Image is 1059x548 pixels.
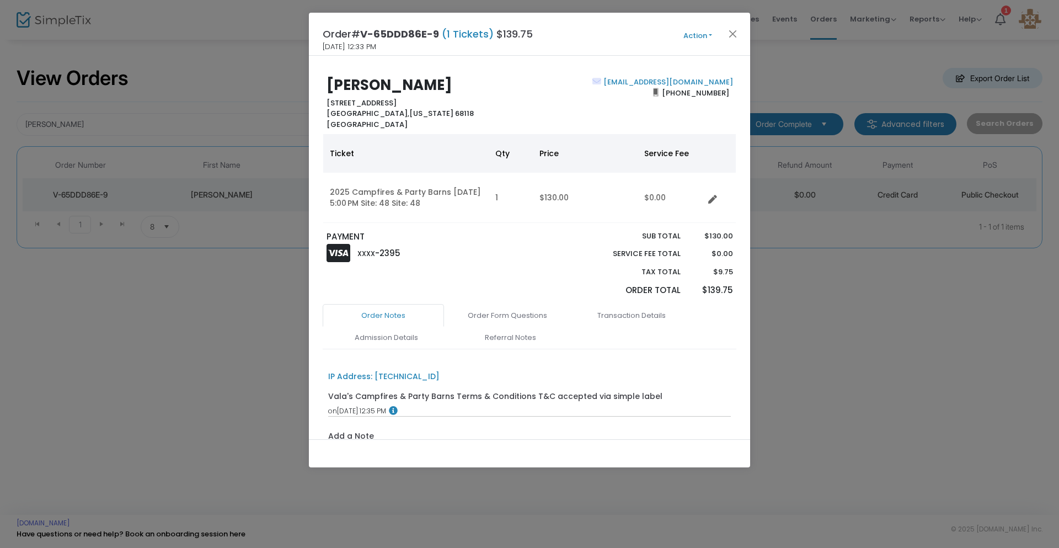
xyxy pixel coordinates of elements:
label: Add a Note [328,430,374,445]
p: PAYMENT [327,231,525,243]
p: Order Total [587,284,681,297]
a: Order Notes [323,304,444,327]
a: Transaction Details [571,304,692,327]
b: [PERSON_NAME] [327,75,452,95]
span: on [328,406,337,416]
span: [GEOGRAPHIC_DATA], [327,108,409,119]
h4: Order# $139.75 [323,26,533,41]
p: Tax Total [587,267,681,278]
div: Vala's Campfires & Party Barns Terms & Conditions T&C accepted via simple label [328,391,662,402]
b: [STREET_ADDRESS] [US_STATE] 68118 [GEOGRAPHIC_DATA] [327,98,474,130]
p: $9.75 [691,267,732,278]
th: Price [533,134,638,173]
p: Service Fee Total [587,248,681,259]
span: V-65DDD86E-9 [360,27,439,41]
th: Service Fee [638,134,704,173]
a: [EMAIL_ADDRESS][DOMAIN_NAME] [601,77,733,87]
a: Order Form Questions [447,304,568,327]
span: [PHONE_NUMBER] [659,84,733,102]
p: $139.75 [691,284,732,297]
p: $0.00 [691,248,732,259]
span: (1 Tickets) [439,27,496,41]
td: 1 [489,173,533,223]
button: Close [726,26,740,41]
a: Referral Notes [450,326,571,349]
span: -2395 [375,247,400,259]
button: Action [665,30,731,42]
span: XXXX [357,249,375,258]
a: Admission Details [325,326,447,349]
div: Data table [323,134,736,223]
td: 2025 Campfires & Party Barns [DATE] 5:00 PM Site: 48 Site: 48 [323,173,489,223]
td: $0.00 [638,173,704,223]
th: Qty [489,134,533,173]
p: $130.00 [691,231,732,242]
p: Sub total [587,231,681,242]
div: [DATE] 12:35 PM [328,406,731,416]
th: Ticket [323,134,489,173]
td: $130.00 [533,173,638,223]
span: [DATE] 12:33 PM [323,41,376,52]
div: IP Address: [TECHNICAL_ID] [328,371,440,382]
